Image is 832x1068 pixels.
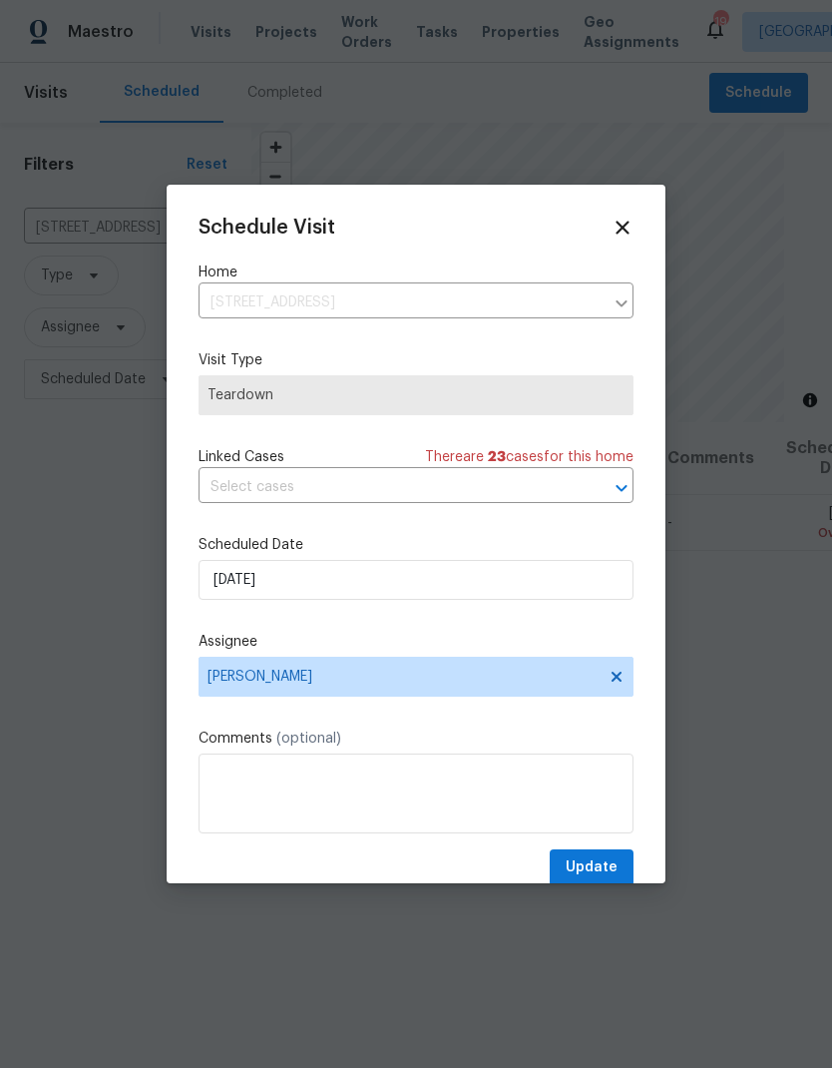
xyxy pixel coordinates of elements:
[199,263,633,282] label: Home
[199,632,633,652] label: Assignee
[199,447,284,467] span: Linked Cases
[199,218,335,238] span: Schedule Visit
[199,560,633,600] input: M/D/YYYY
[199,472,578,503] input: Select cases
[612,217,633,239] span: Close
[199,287,604,318] input: Enter in an address
[488,450,506,464] span: 23
[425,447,633,467] span: There are case s for this home
[199,535,633,555] label: Scheduled Date
[208,669,599,685] span: [PERSON_NAME]
[550,849,633,886] button: Update
[208,385,624,405] span: Teardown
[199,729,633,749] label: Comments
[276,732,341,746] span: (optional)
[608,474,635,502] button: Open
[566,855,618,880] span: Update
[199,350,633,370] label: Visit Type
